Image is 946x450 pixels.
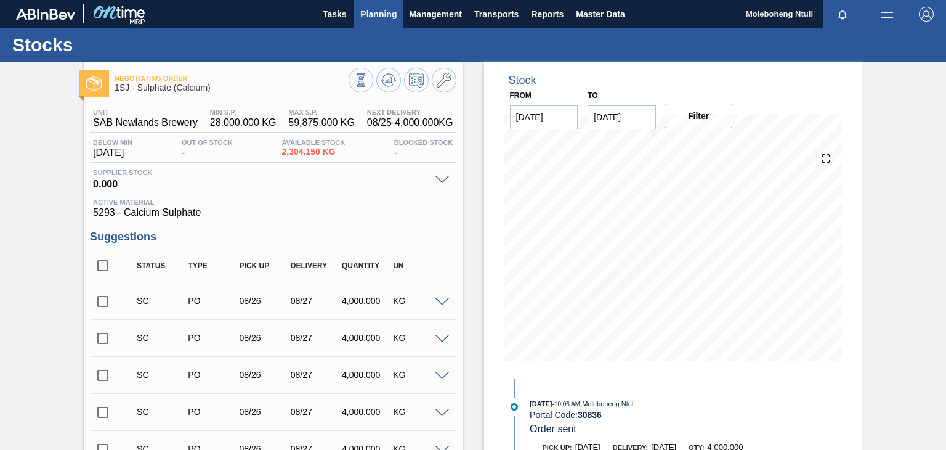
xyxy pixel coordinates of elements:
[588,105,656,129] input: mm/dd/yyyy
[376,68,401,92] button: Update Chart
[360,7,397,22] span: Planning
[511,403,518,411] img: atual
[339,296,395,306] div: 4,000.000
[390,407,446,417] div: KG
[236,370,293,380] div: 08/26/2025
[339,333,395,343] div: 4,000.000
[134,333,190,343] div: Suggestion Created
[288,407,344,417] div: 08/27/2025
[93,169,428,176] span: Supplier Stock
[93,207,453,218] span: 5293 - Calcium Sulphate
[134,261,190,270] div: Status
[339,407,395,417] div: 4,000.000
[531,7,564,22] span: Reports
[665,104,733,128] button: Filter
[391,139,456,158] div: -
[321,7,348,22] span: Tasks
[179,139,236,158] div: -
[185,407,241,417] div: Purchase order
[288,117,355,128] span: 59,875.000 KG
[210,108,277,116] span: MIN S.P.
[339,370,395,380] div: 4,000.000
[288,296,344,306] div: 08/27/2025
[185,333,241,343] div: Purchase order
[576,7,625,22] span: Master Data
[288,108,355,116] span: MAX S.P.
[236,407,293,417] div: 08/26/2025
[93,117,198,128] span: SAB Newlands Brewery
[93,176,428,189] span: 0.000
[404,68,429,92] button: Schedule Inventory
[474,7,519,22] span: Transports
[390,296,446,306] div: KG
[510,91,532,100] label: From
[288,261,344,270] div: Delivery
[90,231,456,243] h3: Suggestions
[93,198,453,206] span: Active Material
[390,261,446,270] div: UN
[288,370,344,380] div: 08/27/2025
[210,117,277,128] span: 28,000.000 KG
[236,296,293,306] div: 08/26/2025
[530,423,576,434] span: Order sent
[919,7,934,22] img: Logout
[281,139,345,146] span: Available Stock
[339,261,395,270] div: Quantity
[115,83,348,92] span: 1SJ - Sulphate (Calcium)
[879,7,894,22] img: userActions
[588,91,597,100] label: to
[182,139,233,146] span: Out Of Stock
[578,410,602,420] strong: 30836
[16,9,75,20] img: TNhmsLtSVTkK8tSr43FrP2fwEKptu5GPRR3wAAAABJRU5ErkJggg==
[530,400,552,407] span: [DATE]
[86,76,102,91] img: Ícone
[349,68,373,92] button: Stocks Overview
[93,108,198,116] span: Unit
[236,261,293,270] div: Pick up
[236,333,293,343] div: 08/26/2025
[510,105,578,129] input: mm/dd/yyyy
[134,370,190,380] div: Suggestion Created
[823,6,862,23] button: Notifications
[281,147,345,157] span: 2,304.150 KG
[409,7,462,22] span: Management
[185,261,241,270] div: Type
[367,108,453,116] span: Next Delivery
[394,139,453,146] span: Blocked Stock
[552,401,581,407] span: - 10:06 AM
[115,75,348,82] span: Negotiating Order
[509,74,536,87] div: Stock
[185,370,241,380] div: Purchase order
[12,38,231,52] h1: Stocks
[367,117,453,128] span: 08/25 - 4,000.000 KG
[390,370,446,380] div: KG
[93,139,132,146] span: Below Min
[134,296,190,306] div: Suggestion Created
[530,410,822,420] div: Portal Code:
[390,333,446,343] div: KG
[134,407,190,417] div: Suggestion Created
[580,400,635,407] span: : Moleboheng Ntuli
[288,333,344,343] div: 08/27/2025
[93,147,132,158] span: [DATE]
[185,296,241,306] div: Purchase order
[432,68,456,92] button: Go to Master Data / General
